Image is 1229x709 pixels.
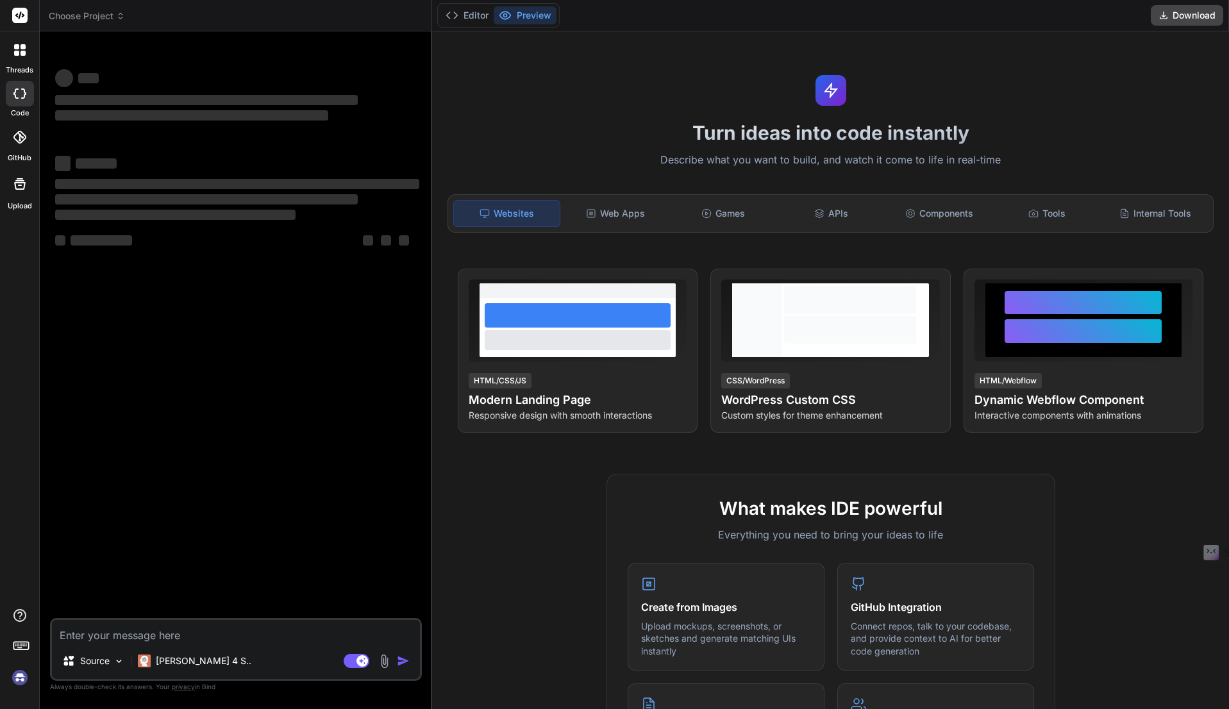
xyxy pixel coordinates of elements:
h4: WordPress Custom CSS [721,391,939,409]
div: HTML/CSS/JS [469,373,531,388]
p: Interactive components with animations [974,409,1192,422]
span: ‌ [78,73,99,83]
label: threads [6,65,33,76]
img: icon [397,655,410,667]
span: ‌ [381,235,391,246]
p: [PERSON_NAME] 4 S.. [156,655,251,667]
div: HTML/Webflow [974,373,1042,388]
label: GitHub [8,153,31,163]
img: Claude 4 Sonnet [138,655,151,667]
div: APIs [778,200,883,227]
span: ‌ [71,235,132,246]
span: ‌ [55,210,296,220]
h1: Turn ideas into code instantly [440,121,1221,144]
div: Websites [453,200,560,227]
p: Source [80,655,110,667]
p: Always double-check its answers. Your in Bind [50,681,422,693]
button: Preview [494,6,556,24]
span: Choose Project [49,10,125,22]
h4: Modern Landing Page [469,391,687,409]
span: ‌ [55,156,71,171]
label: code [11,108,29,119]
img: Pick Models [113,656,124,667]
p: Connect repos, talk to your codebase, and provide context to AI for better code generation [851,620,1021,658]
img: signin [9,667,31,688]
label: Upload [8,201,32,212]
button: Editor [440,6,494,24]
div: Tools [994,200,1099,227]
span: ‌ [55,194,358,204]
span: ‌ [399,235,409,246]
div: Internal Tools [1103,200,1208,227]
p: Responsive design with smooth interactions [469,409,687,422]
span: ‌ [55,110,328,121]
img: attachment [377,654,392,669]
div: CSS/WordPress [721,373,790,388]
p: Upload mockups, screenshots, or sketches and generate matching UIs instantly [641,620,811,658]
span: ‌ [55,235,65,246]
span: ‌ [55,69,73,87]
span: privacy [172,683,195,690]
h4: Dynamic Webflow Component [974,391,1192,409]
h4: GitHub Integration [851,599,1021,615]
div: Components [887,200,992,227]
span: ‌ [55,95,358,105]
div: Web Apps [563,200,668,227]
h4: Create from Images [641,599,811,615]
span: ‌ [55,179,419,189]
p: Everything you need to bring your ideas to life [628,527,1034,542]
button: Download [1151,5,1223,26]
span: ‌ [76,158,117,169]
span: ‌ [363,235,373,246]
h2: What makes IDE powerful [628,495,1034,522]
p: Custom styles for theme enhancement [721,409,939,422]
div: Games [671,200,776,227]
p: Describe what you want to build, and watch it come to life in real-time [440,152,1221,169]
